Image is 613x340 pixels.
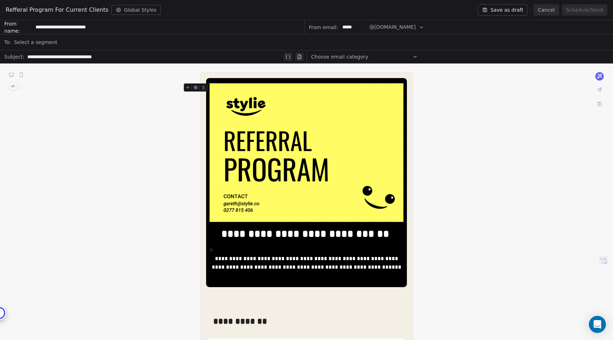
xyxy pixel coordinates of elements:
[4,39,11,46] span: To:
[534,4,559,16] button: Cancel
[309,24,338,31] span: From email:
[478,4,528,16] button: Save as draft
[6,6,109,14] span: Refferal Program For Current Clients
[562,4,607,16] button: Schedule/Send
[4,53,24,62] span: Subject:
[14,39,57,46] span: Select a segment
[311,53,368,60] span: Choose email category
[4,20,33,34] span: From name:
[111,5,161,15] button: Global Styles
[589,316,606,333] div: Open Intercom Messenger
[369,23,416,31] span: @[DOMAIN_NAME]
